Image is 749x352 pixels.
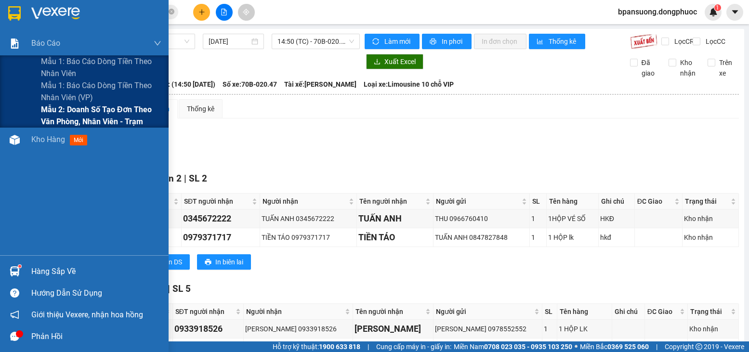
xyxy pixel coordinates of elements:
[187,104,214,114] div: Thống kê
[368,341,369,352] span: |
[384,56,416,67] span: Xuất Excel
[530,194,546,209] th: SL
[169,9,174,14] span: close-circle
[31,264,161,279] div: Hàng sắp về
[10,332,19,341] span: message
[189,173,207,184] span: SL 2
[18,265,21,268] sup: 1
[31,329,161,344] div: Phản hồi
[277,34,354,49] span: 14:50 (TC) - 70B-020.47
[41,104,161,128] span: Mẫu 2: Doanh số tạo đơn theo Văn phòng, nhân viên - Trạm
[26,52,118,60] span: -----------------------------------------
[685,196,729,207] span: Trạng thái
[547,194,599,209] th: Tên hàng
[422,34,472,49] button: printerIn phơi
[246,306,343,317] span: Người nhận
[221,9,227,15] span: file-add
[372,38,381,46] span: sync
[319,343,360,351] strong: 1900 633 818
[537,38,545,46] span: bar-chart
[198,9,205,15] span: plus
[630,34,657,49] img: 9k=
[384,36,412,47] span: Làm mới
[41,79,161,104] span: Mẫu 1: Báo cáo dòng tiền theo nhân viên (VP)
[41,55,161,79] span: Mẫu 1: Báo cáo dòng tiền theo nhân viên
[374,58,381,66] span: download
[365,34,420,49] button: syncLàm mới
[353,320,434,339] td: XUÂN RUBY
[690,306,729,317] span: Trạng thái
[21,70,59,76] span: 17:26:03 [DATE]
[647,306,678,317] span: ĐC Giao
[167,257,182,267] span: In DS
[284,79,356,90] span: Tài xế: [PERSON_NAME]
[245,324,351,334] div: [PERSON_NAME] 0933918526
[183,231,258,244] div: 0979371717
[702,36,727,47] span: Lọc CC
[656,341,657,352] span: |
[184,173,186,184] span: |
[10,39,20,49] img: solution-icon
[182,228,260,247] td: 0979371717
[548,213,597,224] div: 1HỘP VÉ SỐ
[376,341,451,352] span: Cung cấp máy in - giấy in:
[716,4,719,11] span: 1
[436,306,532,317] span: Người gửi
[612,304,645,320] th: Ghi chú
[637,196,672,207] span: ĐC Giao
[355,322,432,336] div: [PERSON_NAME]
[183,212,258,225] div: 0345672222
[174,322,242,336] div: 0933918526
[209,36,249,47] input: 15/10/2025
[216,4,233,21] button: file-add
[531,232,544,243] div: 1
[31,37,60,49] span: Báo cáo
[684,232,737,243] div: Kho nhận
[355,306,424,317] span: Tên người nhận
[559,324,610,334] div: 1 HỘP LK
[358,231,432,244] div: TIỀN TÁO
[599,194,635,209] th: Ghi chú
[10,266,20,276] img: warehouse-icon
[76,15,130,27] span: Bến xe [GEOGRAPHIC_DATA]
[549,36,578,47] span: Thống kê
[223,79,277,90] span: Số xe: 70B-020.47
[172,283,191,294] span: SL 5
[173,320,244,339] td: 0933918526
[542,304,557,320] th: SL
[364,79,454,90] span: Loại xe: Limousine 10 chỗ VIP
[262,213,355,224] div: TUẤN ANH 0345672222
[193,4,210,21] button: plus
[238,4,255,21] button: aim
[529,34,585,49] button: bar-chartThống kê
[715,57,739,78] span: Trên xe
[263,196,347,207] span: Người nhận
[31,135,65,144] span: Kho hàng
[148,254,190,270] button: printerIn DS
[205,259,211,266] span: printer
[607,343,649,351] strong: 0369 525 060
[48,61,101,68] span: VPAS1510250159
[684,213,737,224] div: Kho nhận
[600,213,633,224] div: HKĐ
[197,254,251,270] button: printerIn biên lai
[548,232,597,243] div: 1 HỘP lk
[714,4,721,11] sup: 1
[610,6,705,18] span: bpansuong.dongphuoc
[638,57,662,78] span: Đã giao
[531,213,544,224] div: 1
[175,306,234,317] span: SĐT người nhận
[575,345,578,349] span: ⚪️
[557,304,612,320] th: Tên hàng
[154,39,161,47] span: down
[215,257,243,267] span: In biên lai
[3,70,59,76] span: In ngày:
[357,209,434,228] td: TUẤN ANH
[184,196,250,207] span: SĐT người nhận
[435,213,528,224] div: THU 0966760410
[31,309,143,321] span: Giới thiệu Vexere, nhận hoa hồng
[726,4,743,21] button: caret-down
[709,8,718,16] img: icon-new-feature
[182,209,260,228] td: 0345672222
[3,6,46,48] img: logo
